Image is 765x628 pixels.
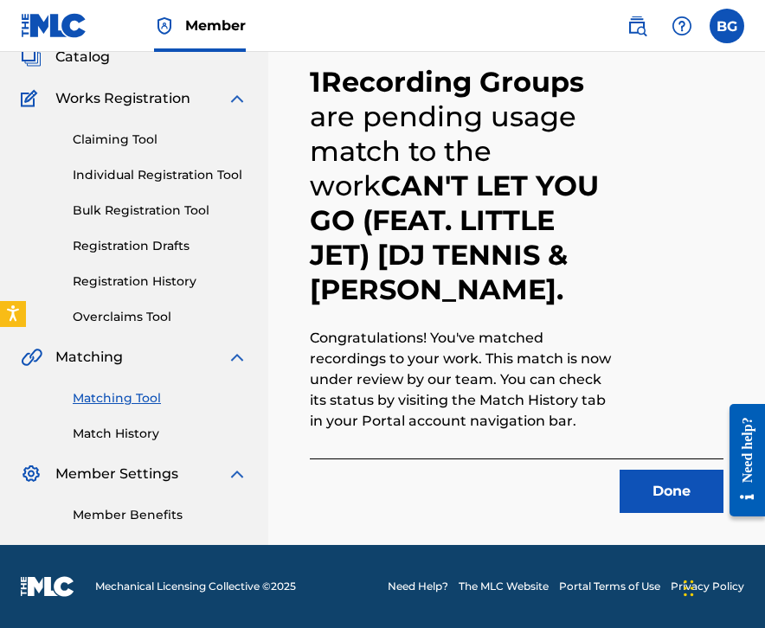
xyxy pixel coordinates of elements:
a: Matching Tool [73,389,247,407]
div: Drag [684,562,694,614]
span: are pending usage match to the work [310,99,576,202]
a: Privacy Policy [671,579,744,594]
a: Overclaims Tool [73,308,247,326]
a: Registration History [73,272,247,291]
img: Catalog [21,47,42,67]
a: The MLC Website [459,579,549,594]
a: Bulk Registration Tool [73,202,247,220]
a: Member Benefits [73,506,247,524]
a: Match History [73,425,247,443]
h2: 1 Recording Groups CAN'T LET YOU GO (FEAT. LITTLE JET) [DJ TENNIS & [PERSON_NAME] . [310,65,620,307]
a: Public Search [620,9,654,43]
a: Individual Registration Tool [73,166,247,184]
iframe: Chat Widget [678,545,765,628]
div: User Menu [710,9,744,43]
a: Portal Terms of Use [559,579,660,594]
a: Registration Drafts [73,237,247,255]
button: Done [620,470,723,513]
iframe: Resource Center [717,390,765,529]
img: help [672,16,692,36]
img: Works Registration [21,88,43,109]
a: Need Help? [388,579,448,594]
span: Member [185,16,246,35]
span: Catalog [55,47,110,67]
img: Matching [21,347,42,368]
img: search [627,16,647,36]
img: expand [227,88,247,109]
span: Matching [55,347,123,368]
img: Top Rightsholder [154,16,175,36]
img: expand [227,464,247,484]
a: CatalogCatalog [21,47,110,67]
span: Works Registration [55,88,190,109]
a: Claiming Tool [73,131,247,149]
img: expand [227,347,247,368]
img: MLC Logo [21,13,87,38]
span: Member Settings [55,464,178,484]
img: Member Settings [21,464,42,484]
div: Help [665,9,699,43]
img: logo [21,576,74,597]
p: Congratulations! You've matched recordings to your work. This match is now under review by our te... [310,328,620,432]
span: Mechanical Licensing Collective © 2025 [95,579,296,594]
